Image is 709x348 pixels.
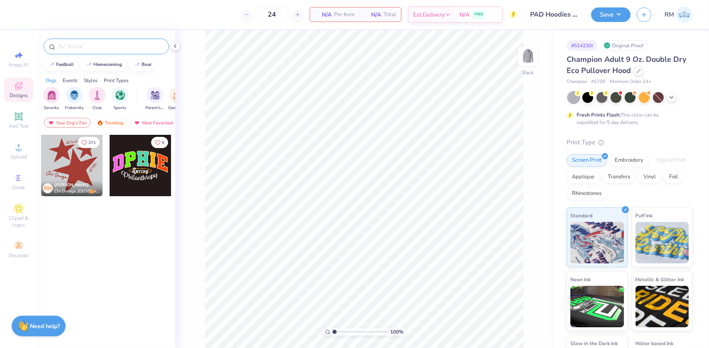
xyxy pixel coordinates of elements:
[577,112,621,118] strong: Fresh Prints Flash:
[567,138,692,147] div: Print Type
[145,87,164,111] div: filter for Parent's Weekend
[151,137,168,148] button: Like
[57,42,164,51] input: Try "Alpha"
[114,105,127,111] span: Sports
[334,10,354,19] span: Per Item
[609,154,649,167] div: Embroidery
[97,120,103,126] img: trending.gif
[567,40,597,51] div: # 514230I
[145,87,164,111] button: filter button
[93,90,102,100] img: Club Image
[44,118,90,128] div: Your Org's Fav
[676,7,692,23] img: Roberta Manuel
[94,62,122,67] div: homecoming
[93,105,102,111] span: Club
[43,87,60,111] button: filter button
[46,77,56,84] div: Orgs
[9,61,29,68] span: Image AI
[636,339,674,348] span: Water based Ink
[524,6,585,23] input: Untitled Design
[570,286,624,327] img: Neon Ink
[601,40,648,51] div: Original Proof
[577,111,679,126] div: This color can be expedited for 5 day delivery.
[602,171,636,183] div: Transfers
[413,10,445,19] span: Est. Delivery
[567,187,607,200] div: Rhinestones
[104,77,129,84] div: Print Types
[651,154,692,167] div: Digital Print
[43,87,60,111] div: filter for Sorority
[567,78,587,85] span: Champion
[88,141,96,145] span: 271
[134,62,140,67] img: trend_line.gif
[30,322,60,330] strong: Need help?
[173,90,183,100] img: Game Day Image
[48,62,55,67] img: trend_line.gif
[567,154,607,167] div: Screen Print
[115,90,125,100] img: Sports Image
[44,105,59,111] span: Sorority
[10,153,27,160] span: Upload
[142,62,152,67] div: bear
[10,92,28,99] span: Designs
[384,10,396,19] span: Total
[54,182,89,188] span: [PERSON_NAME]
[636,222,689,263] img: Puff Ink
[364,10,381,19] span: N/A
[664,171,683,183] div: Foil
[460,10,469,19] span: N/A
[638,171,661,183] div: Vinyl
[89,87,105,111] button: filter button
[636,211,653,220] span: Puff Ink
[43,183,53,193] div: RM
[474,12,483,17] span: FREE
[162,141,164,145] span: 5
[65,87,84,111] button: filter button
[65,87,84,111] div: filter for Fraternity
[570,339,618,348] span: Glow in the Dark Ink
[591,78,606,85] span: # S700
[129,58,156,71] button: bear
[145,105,164,111] span: Parent's Weekend
[168,87,187,111] button: filter button
[54,188,99,195] span: Chi Omega, [GEOGRAPHIC_DATA]
[44,58,78,71] button: football
[256,7,288,22] input: – –
[70,90,79,100] img: Fraternity Image
[591,7,631,22] button: Save
[520,48,536,65] img: Back
[112,87,128,111] div: filter for Sports
[78,137,100,148] button: Like
[391,328,404,336] span: 100 %
[523,69,533,76] div: Back
[9,252,29,259] span: Decorate
[81,58,126,71] button: homecoming
[12,184,25,191] span: Greek
[47,90,56,100] img: Sorority Image
[665,10,674,19] span: RM
[134,120,140,126] img: most_fav.gif
[570,222,624,263] img: Standard
[636,286,689,327] img: Metallic & Glitter Ink
[112,87,128,111] button: filter button
[665,7,692,23] a: RM
[89,87,105,111] div: filter for Club
[570,275,591,284] span: Neon Ink
[63,77,78,84] div: Events
[65,105,84,111] span: Fraternity
[9,123,29,129] span: Add Text
[168,105,187,111] span: Game Day
[56,62,74,67] div: football
[168,87,187,111] div: filter for Game Day
[636,275,685,284] span: Metallic & Glitter Ink
[610,78,651,85] span: Minimum Order: 24 +
[48,120,54,126] img: most_fav.gif
[93,118,127,128] div: Trending
[567,171,600,183] div: Applique
[84,77,98,84] div: Styles
[86,62,92,67] img: trend_line.gif
[150,90,160,100] img: Parent's Weekend Image
[4,215,33,228] span: Clipart & logos
[315,10,332,19] span: N/A
[130,118,177,128] div: Most Favorited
